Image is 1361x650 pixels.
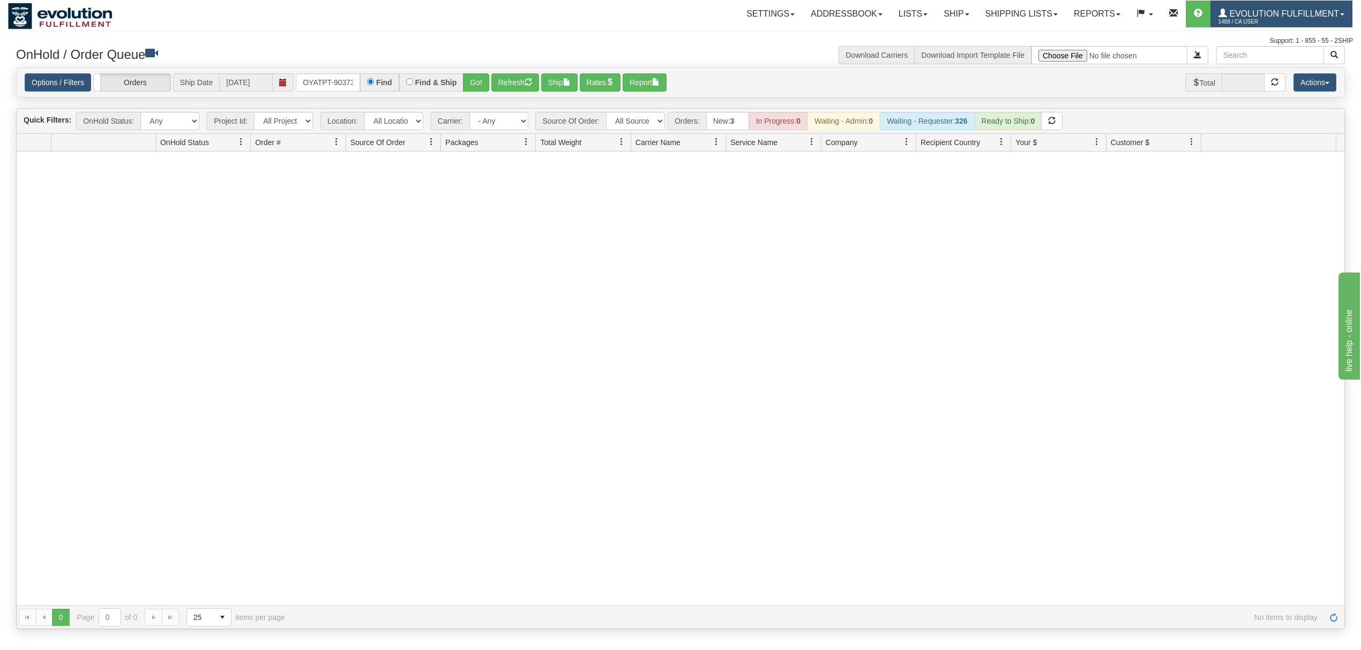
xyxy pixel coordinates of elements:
[540,137,581,148] span: Total Weight
[580,73,621,92] button: Rates
[1066,1,1128,27] a: Reports
[623,73,667,92] button: Report
[541,73,578,92] button: Ship
[491,73,539,92] button: Refresh
[898,133,916,151] a: Company filter column settings
[232,133,250,151] a: OnHold Status filter column settings
[936,1,977,27] a: Ship
[445,137,478,148] span: Packages
[955,117,967,125] strong: 326
[193,612,207,623] span: 25
[1030,117,1035,125] strong: 0
[846,51,908,59] a: Download Carriers
[975,112,1042,130] div: Ready to Ship:
[921,51,1025,59] a: Download Import Template File
[8,3,113,29] img: logo1488.jpg
[1088,133,1106,151] a: Your $ filter column settings
[320,112,364,130] span: Location:
[463,73,489,92] button: Go!
[1227,9,1339,18] span: Evolution Fulfillment
[214,609,231,626] span: select
[1293,73,1336,92] button: Actions
[160,137,209,148] span: OnHold Status
[350,137,406,148] span: Source Of Order
[1218,17,1299,27] span: 1488 / CA User
[869,117,873,125] strong: 0
[891,1,936,27] a: Lists
[796,117,801,125] strong: 0
[1325,609,1342,626] a: Refresh
[1015,137,1037,148] span: Your $
[1210,1,1352,27] a: Evolution Fulfillment 1488 / CA User
[738,1,803,27] a: Settings
[76,112,140,130] span: OnHold Status:
[422,133,440,151] a: Source Of Order filter column settings
[300,613,1318,622] span: No items to display
[730,137,777,148] span: Service Name
[517,133,535,151] a: Packages filter column settings
[16,46,672,62] h3: OnHold / Order Queue
[1216,46,1324,64] input: Search
[706,112,749,130] div: New:
[612,133,631,151] a: Total Weight filter column settings
[921,137,980,148] span: Recipient Country
[1185,73,1222,92] span: Total
[77,608,138,626] span: Page of 0
[186,608,285,626] span: items per page
[24,115,71,125] label: Quick Filters:
[635,137,680,148] span: Carrier Name
[296,73,360,92] input: Order #
[826,137,858,148] span: Company
[186,608,231,626] span: Page sizes drop down
[730,117,735,125] strong: 3
[8,6,99,19] div: live help - online
[207,112,254,130] span: Project Id:
[749,112,807,130] div: In Progress:
[992,133,1011,151] a: Recipient Country filter column settings
[803,133,821,151] a: Service Name filter column settings
[415,79,457,86] label: Find & Ship
[1183,133,1201,151] a: Customer $ filter column settings
[1336,270,1360,380] iframe: chat widget
[1031,46,1187,64] input: Import
[94,74,170,91] label: Orders
[1111,137,1149,148] span: Customer $
[707,133,726,151] a: Carrier Name filter column settings
[1323,46,1345,64] button: Search
[977,1,1066,27] a: Shipping lists
[807,112,880,130] div: Waiting - Admin:
[8,36,1353,46] div: Support: 1 - 855 - 55 - 2SHIP
[327,133,346,151] a: Order # filter column settings
[255,137,280,148] span: Order #
[25,73,91,92] a: Options / Filters
[803,1,891,27] a: Addressbook
[880,112,974,130] div: Waiting - Requester:
[668,112,706,130] span: Orders:
[173,73,219,92] span: Ship Date
[376,79,392,86] label: Find
[535,112,606,130] span: Source Of Order:
[17,109,1344,134] div: grid toolbar
[52,609,69,626] span: Page 0
[431,112,469,130] span: Carrier:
